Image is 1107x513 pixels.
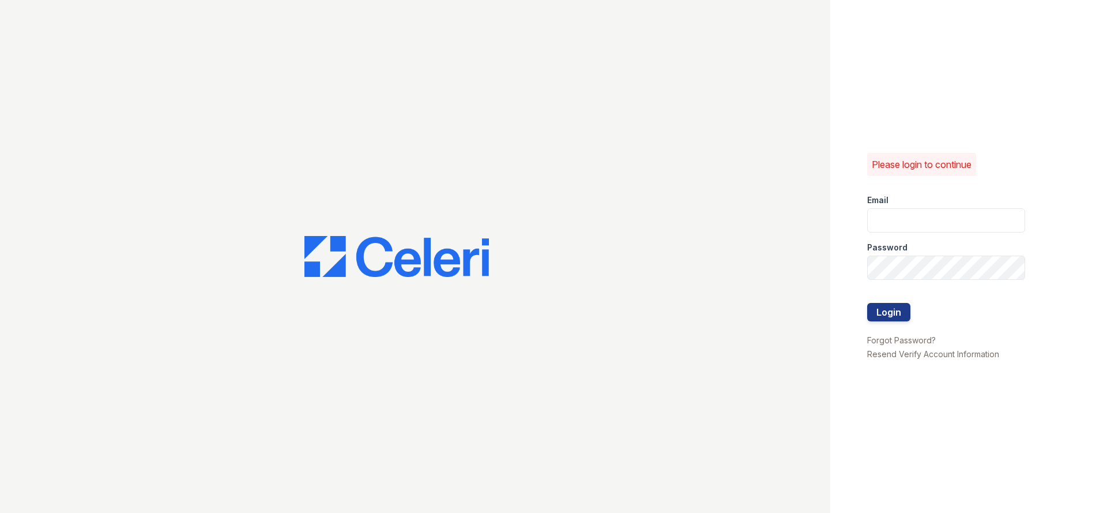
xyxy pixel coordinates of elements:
label: Email [867,194,888,206]
img: CE_Logo_Blue-a8612792a0a2168367f1c8372b55b34899dd931a85d93a1a3d3e32e68fde9ad4.png [304,236,489,278]
a: Forgot Password? [867,335,936,345]
label: Password [867,242,908,253]
p: Please login to continue [872,158,972,171]
button: Login [867,303,910,321]
a: Resend Verify Account Information [867,349,999,359]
